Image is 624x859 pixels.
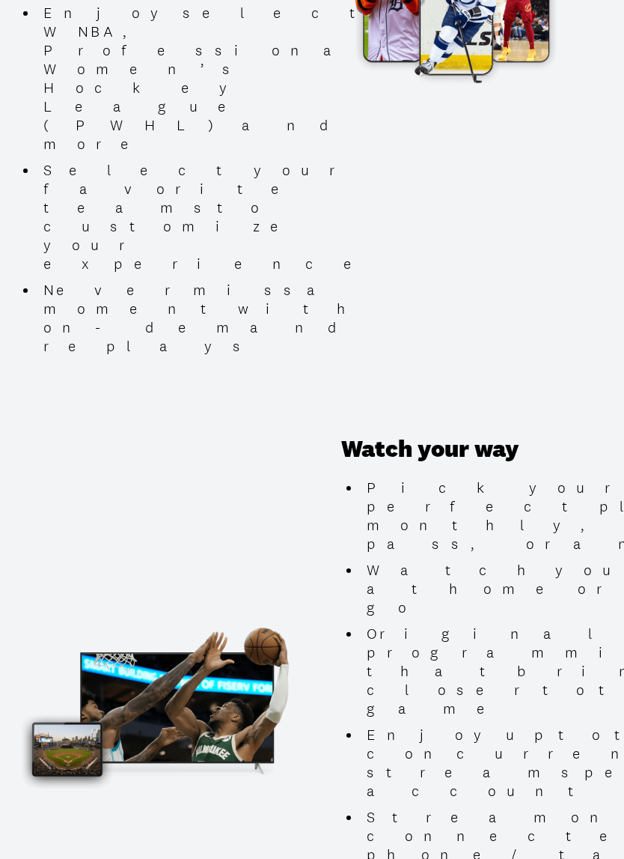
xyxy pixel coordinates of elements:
img: Promotional Image [18,619,317,788]
li: Never miss a moment with on-demand replays [37,281,405,356]
li: Enjoy select WNBA, Professional Women’s Hockey League (PWHL) and more [37,4,405,154]
li: Select your favorite teams to customize your experience [37,161,405,273]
